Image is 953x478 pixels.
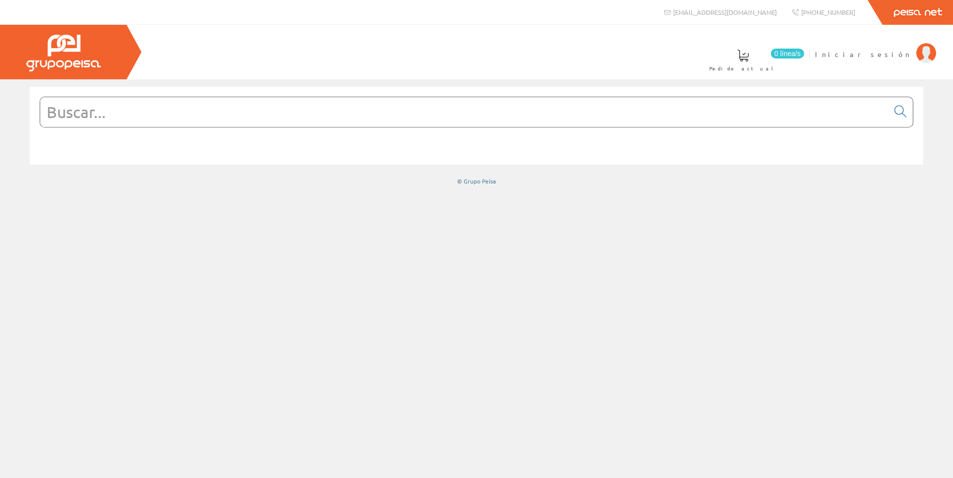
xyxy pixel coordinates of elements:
img: Grupo Peisa [26,35,101,71]
span: Pedido actual [709,63,777,73]
span: 0 línea/s [771,49,804,59]
div: © Grupo Peisa [30,177,923,185]
span: [EMAIL_ADDRESS][DOMAIN_NAME] [673,8,777,16]
span: [PHONE_NUMBER] [801,8,855,16]
input: Buscar... [40,97,888,127]
span: Iniciar sesión [815,49,911,59]
a: Iniciar sesión [815,41,936,51]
